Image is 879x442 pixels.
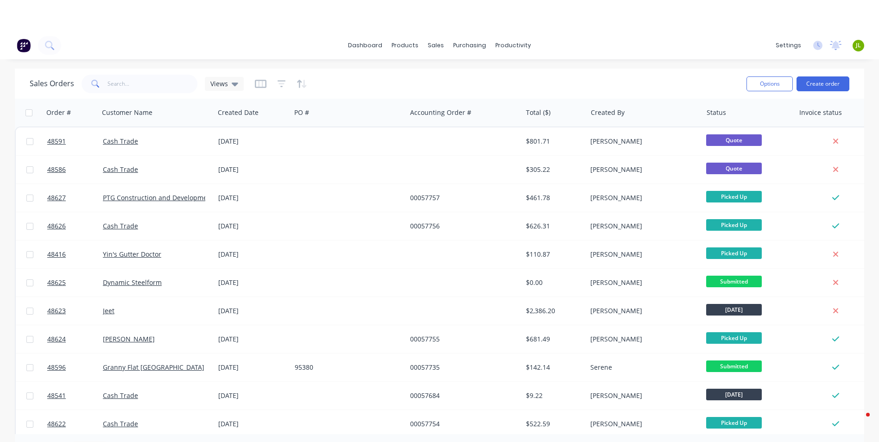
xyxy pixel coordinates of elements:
[103,306,114,315] a: Jeet
[343,38,387,52] a: dashboard
[47,354,103,381] a: 48596
[103,419,138,428] a: Cash Trade
[590,335,693,344] div: [PERSON_NAME]
[706,276,762,287] span: Submitted
[103,391,138,400] a: Cash Trade
[706,304,762,316] span: [DATE]
[47,410,103,438] a: 48622
[410,221,513,231] div: 00057756
[387,38,423,52] div: products
[47,306,66,316] span: 48623
[17,38,31,52] img: Factory
[218,335,287,344] div: [DATE]
[46,108,71,117] div: Order #
[590,391,693,400] div: [PERSON_NAME]
[526,221,580,231] div: $626.31
[590,193,693,202] div: [PERSON_NAME]
[526,419,580,429] div: $522.59
[47,335,66,344] span: 48624
[102,108,152,117] div: Customer Name
[47,165,66,174] span: 48586
[526,165,580,174] div: $305.22
[706,134,762,146] span: Quote
[410,391,513,400] div: 00057684
[590,137,693,146] div: [PERSON_NAME]
[47,278,66,287] span: 48625
[706,163,762,174] span: Quote
[410,193,513,202] div: 00057757
[218,306,287,316] div: [DATE]
[590,250,693,259] div: [PERSON_NAME]
[706,360,762,372] span: Submitted
[746,76,793,91] button: Options
[47,297,103,325] a: 48623
[590,419,693,429] div: [PERSON_NAME]
[706,389,762,400] span: [DATE]
[491,38,536,52] div: productivity
[103,278,162,287] a: Dynamic Steelform
[706,191,762,202] span: Picked Up
[218,278,287,287] div: [DATE]
[799,108,842,117] div: Invoice status
[218,165,287,174] div: [DATE]
[103,137,138,145] a: Cash Trade
[47,325,103,353] a: 48624
[218,137,287,146] div: [DATE]
[47,391,66,400] span: 48541
[590,221,693,231] div: [PERSON_NAME]
[410,108,471,117] div: Accounting Order #
[410,335,513,344] div: 00057755
[526,193,580,202] div: $461.78
[108,75,198,93] input: Search...
[449,38,491,52] div: purchasing
[771,38,806,52] div: settings
[526,278,580,287] div: $0.00
[47,127,103,155] a: 48591
[47,221,66,231] span: 48626
[526,137,580,146] div: $801.71
[103,165,138,174] a: Cash Trade
[218,250,287,259] div: [DATE]
[295,363,398,372] div: 95380
[707,108,726,117] div: Status
[590,306,693,316] div: [PERSON_NAME]
[47,212,103,240] a: 48626
[47,419,66,429] span: 48622
[218,221,287,231] div: [DATE]
[218,193,287,202] div: [DATE]
[526,108,550,117] div: Total ($)
[706,247,762,259] span: Picked Up
[47,137,66,146] span: 48591
[47,382,103,410] a: 48541
[856,41,861,50] span: JL
[526,250,580,259] div: $110.87
[591,108,625,117] div: Created By
[103,250,161,259] a: Yin's Gutter Doctor
[47,269,103,297] a: 48625
[526,363,580,372] div: $142.14
[47,363,66,372] span: 48596
[423,38,449,52] div: sales
[47,250,66,259] span: 48416
[218,108,259,117] div: Created Date
[526,335,580,344] div: $681.49
[526,391,580,400] div: $9.22
[47,184,103,212] a: 48627
[847,410,870,433] iframe: Intercom live chat
[47,156,103,183] a: 48586
[218,419,287,429] div: [DATE]
[210,79,228,88] span: Views
[47,240,103,268] a: 48416
[526,306,580,316] div: $2,386.20
[706,417,762,429] span: Picked Up
[410,419,513,429] div: 00057754
[47,193,66,202] span: 48627
[590,363,693,372] div: Serene
[590,278,693,287] div: [PERSON_NAME]
[30,79,74,88] h1: Sales Orders
[103,221,138,230] a: Cash Trade
[797,76,849,91] button: Create order
[218,391,287,400] div: [DATE]
[103,363,204,372] a: Granny Flat [GEOGRAPHIC_DATA]
[103,193,236,202] a: PTG Construction and Development Pty Ltd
